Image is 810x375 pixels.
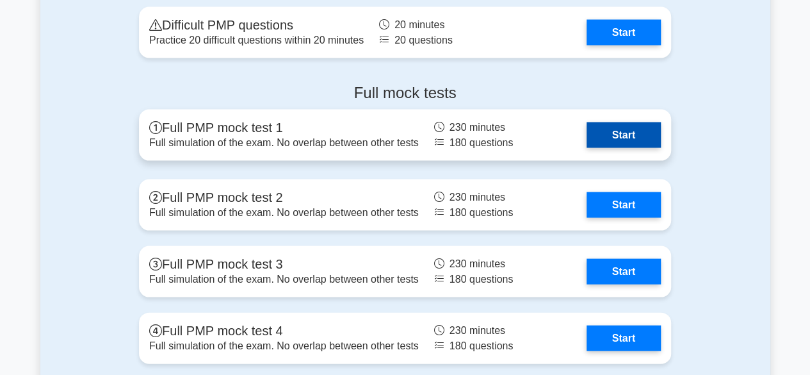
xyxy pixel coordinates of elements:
a: Start [587,192,661,218]
a: Start [587,259,661,285]
a: Start [587,122,661,148]
a: Start [587,326,661,351]
h4: Full mock tests [139,84,671,103]
a: Start [587,20,661,46]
